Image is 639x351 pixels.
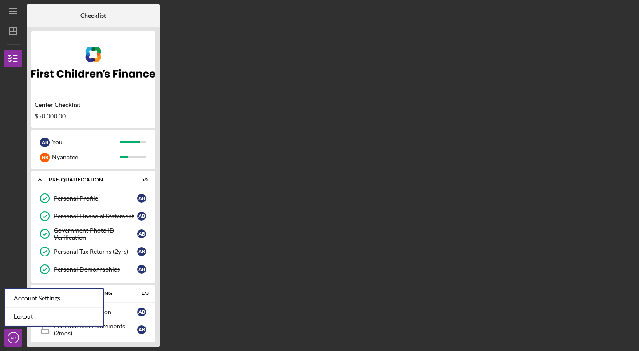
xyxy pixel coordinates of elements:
div: Center Checklist [35,101,152,108]
div: Personal Demographics [54,266,137,273]
a: Personal Financial StatementAB [35,207,151,225]
a: Personal ProfileAB [35,189,151,207]
a: Personal Bank Statements (2mos)AB [35,321,151,339]
a: Government Photo ID VerificationAB [35,225,151,243]
div: You [52,134,120,150]
img: Product logo [31,35,155,89]
text: AB [11,335,16,340]
div: Nyanatee [52,150,120,165]
a: Personal Tax Returns (2yrs)AB [35,243,151,260]
a: Logout [5,308,103,326]
div: A B [137,212,146,221]
div: A B [137,229,146,238]
button: AB [4,329,22,347]
div: A B [137,194,146,203]
div: N B [40,153,50,162]
a: Personal DemographicsAB [35,260,151,278]
div: A B [137,265,146,274]
div: 1 / 3 [133,291,149,296]
div: Account Settings [5,289,103,308]
div: Personal Tax Returns (2yrs) [54,248,137,255]
div: Pre-Qualification [49,177,126,182]
div: A B [137,308,146,316]
div: A B [137,247,146,256]
div: Personal Financial Statement [54,213,137,220]
div: A B [40,138,50,147]
div: Personal Profile [54,195,137,202]
div: 5 / 5 [133,177,149,182]
div: Personal Bank Statements (2mos) [54,323,137,337]
b: Checklist [80,12,106,19]
div: $50,000.00 [35,113,152,120]
div: A B [137,325,146,334]
div: Government Photo ID Verification [54,227,137,241]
